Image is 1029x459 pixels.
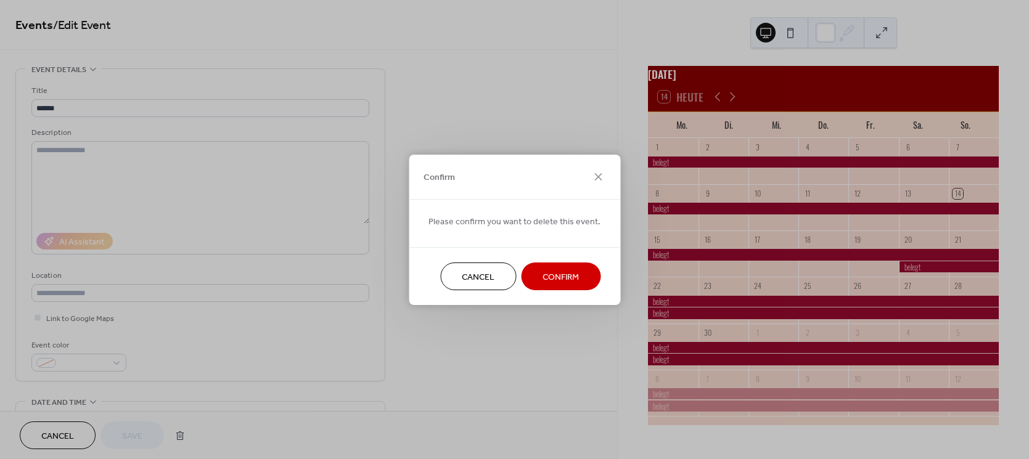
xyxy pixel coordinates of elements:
[543,270,579,283] span: Confirm
[428,215,601,228] span: Please confirm you want to delete this event.
[521,262,601,290] button: Confirm
[424,171,455,184] span: Confirm
[462,270,494,283] span: Cancel
[440,262,516,290] button: Cancel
